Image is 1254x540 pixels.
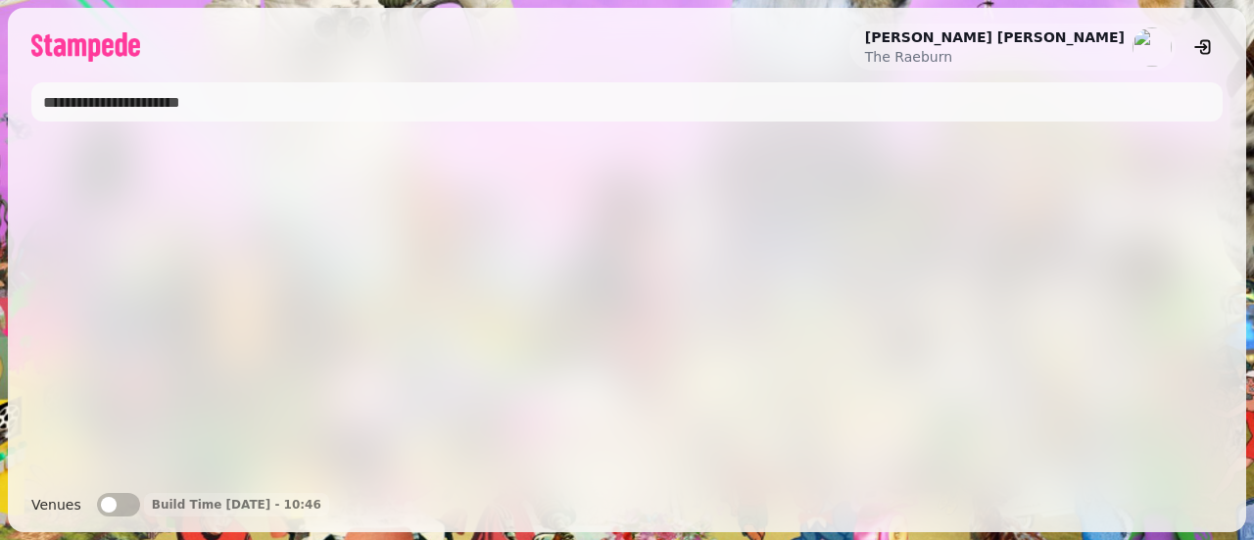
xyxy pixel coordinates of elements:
button: logout [1183,27,1223,67]
img: logo [31,32,140,62]
p: The Raeburn [865,47,1125,67]
img: aHR0cHM6Ly93d3cuZ3JhdmF0YXIuY29tL2F2YXRhci85YzA5N2E1MjE3ZTZkNWY5ZjIwMDAzOWRiMmFiN2UxYj9zPTE1MCZkP... [1133,27,1172,67]
p: Build Time [DATE] - 10:46 [152,497,321,513]
label: Venues [31,493,81,516]
h2: [PERSON_NAME] [PERSON_NAME] [865,27,1125,47]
